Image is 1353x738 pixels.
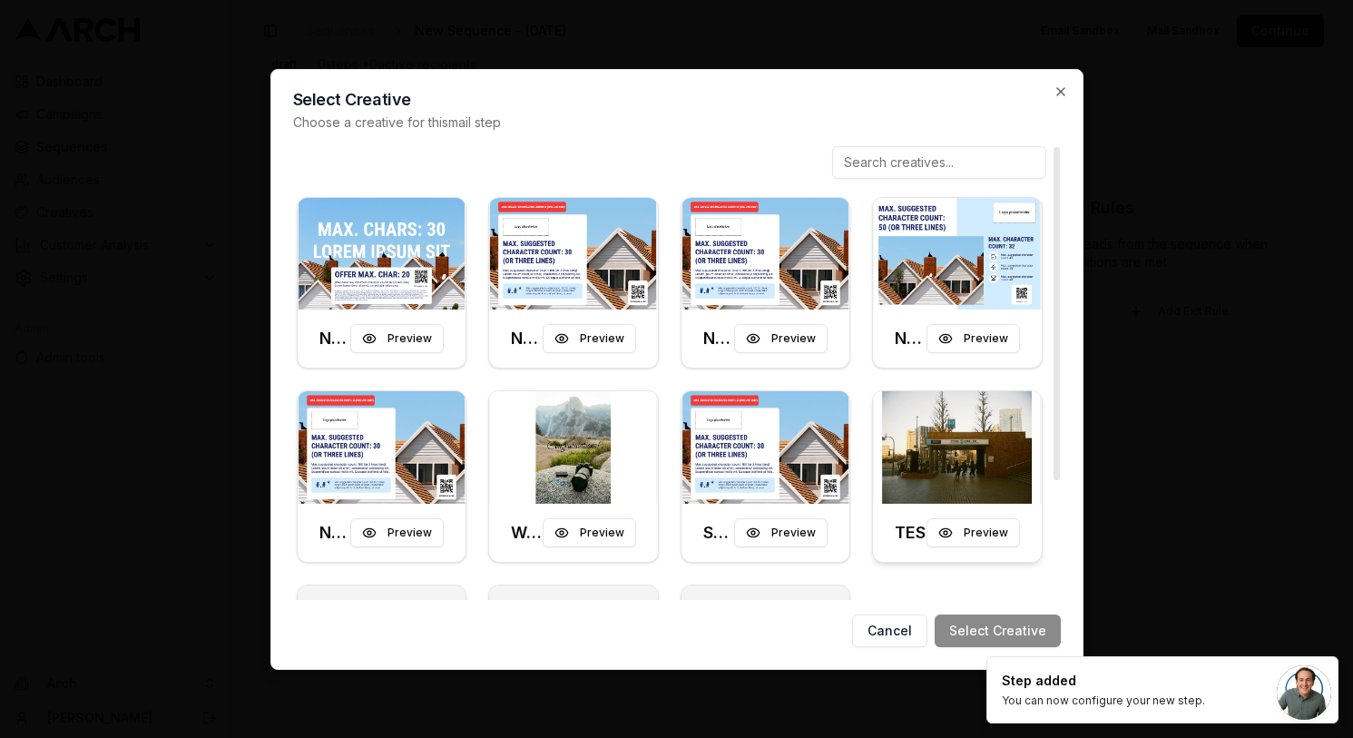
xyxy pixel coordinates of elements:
img: Front creative for New Campaign (Front) [873,198,1042,310]
button: Preview [927,518,1020,547]
button: Preview [350,518,444,547]
button: Cancel [852,615,927,647]
h3: New Campaign (Front) [511,326,543,351]
button: Preview [927,324,1020,353]
img: Back creative for TEST [873,391,1042,504]
img: Front creative for Welcome postcard [489,391,658,504]
h3: Static asset test [703,520,735,546]
h3: New Campaign (Front) [319,520,351,546]
img: Front creative for Static asset test [681,391,850,504]
button: Preview [543,324,636,353]
button: Preview [734,518,828,547]
img: Front creative for New Campaign (Front) [298,391,466,504]
h3: Welcome postcard [511,520,543,546]
h2: Select Creative [293,92,1061,108]
h3: New Campaign (Front) [703,326,735,351]
h3: TEST [895,520,927,546]
p: Choose a creative for this mail step [293,113,1061,132]
img: Front creative for New Campaign (Front) [681,198,850,310]
h3: New Campaign (Front) [895,326,927,351]
h3: New Campaign (Front) [319,326,351,351]
img: Front creative for New Campaign (Front) [489,198,658,310]
button: Preview [543,518,636,547]
input: Search creatives... [832,146,1046,179]
button: Preview [734,324,828,353]
button: Preview [350,324,444,353]
img: Front creative for New Campaign (Front) [298,198,466,310]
